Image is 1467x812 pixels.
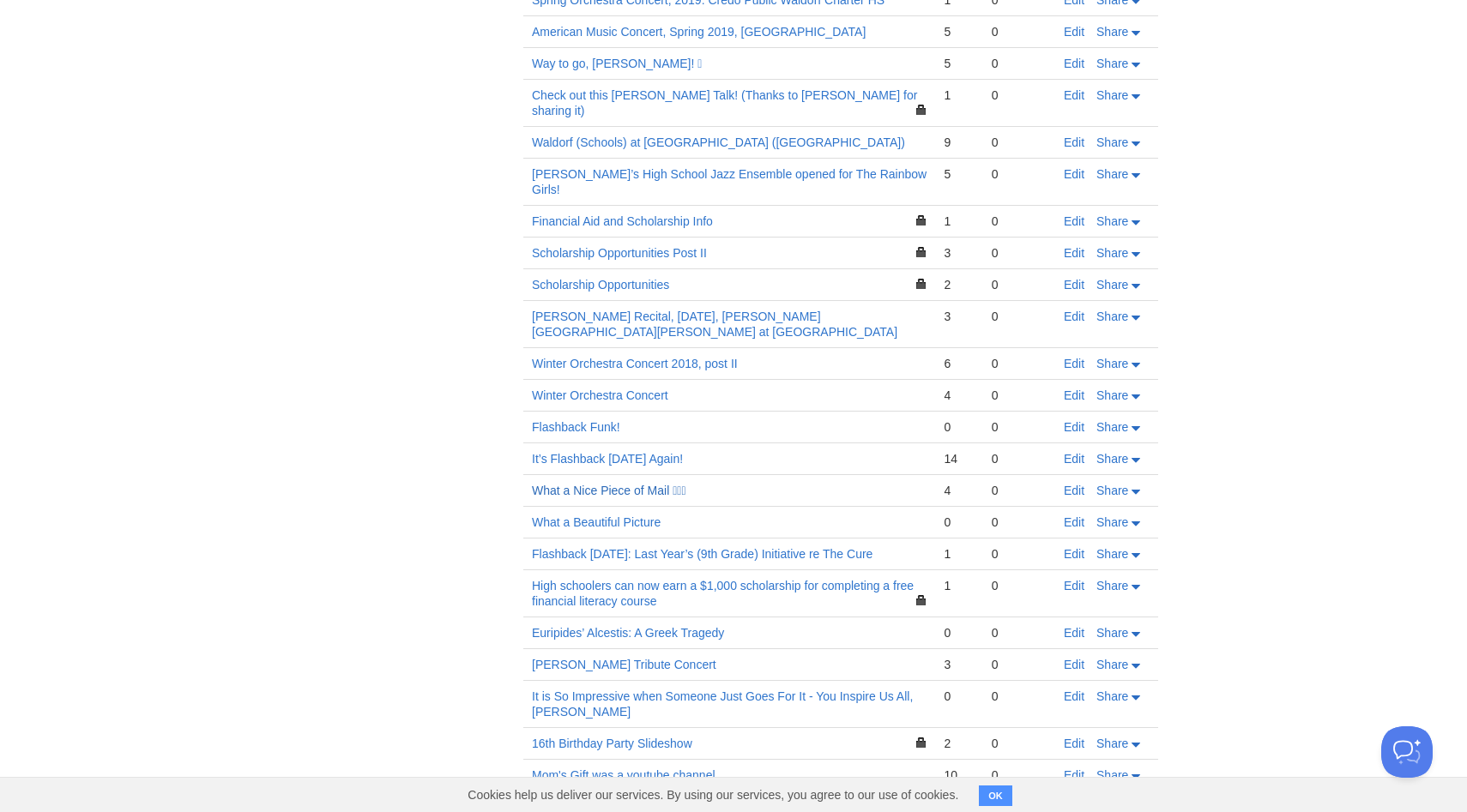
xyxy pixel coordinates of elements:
div: 3 [944,309,974,324]
div: 0 [944,625,974,641]
div: 1 [944,578,974,593]
div: 0 [992,546,1047,562]
div: 1 [944,546,974,562]
a: American Music Concert, Spring 2019, [GEOGRAPHIC_DATA] [532,25,866,39]
a: Edit [1064,658,1084,671]
span: Share [1096,135,1128,149]
div: 0 [992,578,1047,593]
span: Share [1096,547,1128,561]
div: 3 [944,657,974,672]
span: Share [1096,310,1128,323]
a: Scholarship Opportunities Post II [532,246,707,260]
a: Waldorf (Schools) at [GEOGRAPHIC_DATA] ([GEOGRAPHIC_DATA]) [532,135,905,149]
a: Financial Aid and Scholarship Info [532,214,713,228]
a: Edit [1064,689,1084,703]
span: Share [1096,689,1128,703]
div: 0 [992,214,1047,229]
a: Edit [1064,214,1084,228]
div: 0 [992,277,1047,292]
a: Winter Orchestra Concert [532,388,668,402]
a: Edit [1064,357,1084,370]
a: It is So Impressive when Someone Just Goes For It - You Inspire Us All, [PERSON_NAME] [532,689,913,719]
div: 0 [992,514,1047,530]
a: Edit [1064,57,1084,70]
a: Edit [1064,278,1084,292]
div: 5 [944,24,974,39]
div: 5 [944,56,974,71]
a: [PERSON_NAME]’s High School Jazz Ensemble opened for The Rainbow Girls! [532,167,927,196]
span: Share [1096,388,1128,402]
div: 0 [944,514,974,530]
a: Edit [1064,768,1084,782]
a: Edit [1064,547,1084,561]
div: 0 [992,451,1047,466]
div: 5 [944,166,974,182]
a: What a Nice Piece of Mail  [532,484,686,497]
div: 0 [992,135,1047,150]
a: Edit [1064,452,1084,466]
a: Edit [1064,135,1084,149]
span: Share [1096,357,1128,370]
span: Share [1096,737,1128,750]
div: 14 [944,451,974,466]
div: 2 [944,277,974,292]
span: Share [1096,167,1128,181]
div: 0 [992,356,1047,371]
div: 0 [992,87,1047,103]
span: Cookies help us deliver our services. By using our services, you agree to our use of cookies. [450,778,975,812]
a: Edit [1064,88,1084,102]
div: 4 [944,388,974,403]
a: Edit [1064,25,1084,39]
a: 16th Birthday Party Slideshow [532,737,692,750]
a: Edit [1064,737,1084,750]
div: 0 [992,736,1047,751]
a: Edit [1064,167,1084,181]
div: 1 [944,87,974,103]
div: 0 [992,309,1047,324]
a: It’s Flashback [DATE] Again! [532,452,683,466]
a: High schoolers can now earn a $1,000 scholarship for completing a free financial literacy course [532,579,914,608]
a: Euripides’ Alcestis: A Greek Tragedy [532,626,724,640]
div: 4 [944,483,974,498]
div: 0 [992,625,1047,641]
div: 0 [992,419,1047,435]
a: Edit [1064,515,1084,529]
span: Share [1096,452,1128,466]
span: Share [1096,579,1128,592]
div: 0 [944,419,974,435]
span: Share [1096,214,1128,228]
span: Share [1096,246,1128,260]
div: 3 [944,245,974,261]
a: Winter Orchestra Concert 2018, post II [532,357,738,370]
div: 0 [992,24,1047,39]
div: 1 [944,214,974,229]
span: Share [1096,88,1128,102]
div: 0 [992,767,1047,783]
a: Edit [1064,626,1084,640]
span: Share [1096,57,1128,70]
a: [PERSON_NAME] Recital, [DATE], [PERSON_NAME][GEOGRAPHIC_DATA][PERSON_NAME] at [GEOGRAPHIC_DATA] [532,310,897,339]
a: Way to go, [PERSON_NAME]!  [532,57,702,70]
a: Scholarship Opportunities [532,278,669,292]
span: Share [1096,278,1128,292]
span: Share [1096,420,1128,434]
a: Flashback [DATE]: Last Year’s (9th Grade) Initiative re The Cure [532,547,872,561]
a: Edit [1064,310,1084,323]
div: 0 [992,657,1047,672]
button: OK [979,785,1012,806]
a: Flashback Funk! [532,420,620,434]
span: Share [1096,515,1128,529]
a: Mom's Gift was a youtube channel [532,768,715,782]
a: Edit [1064,579,1084,592]
div: 10 [944,767,974,783]
div: 0 [992,483,1047,498]
div: 0 [992,56,1047,71]
a: [PERSON_NAME] Tribute Concert [532,658,716,671]
span: Share [1096,626,1128,640]
a: What a Beautiful Picture [532,515,661,529]
span: Share [1096,658,1128,671]
a: Edit [1064,246,1084,260]
a: Edit [1064,388,1084,402]
a: Edit [1064,420,1084,434]
a: Edit [1064,484,1084,497]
